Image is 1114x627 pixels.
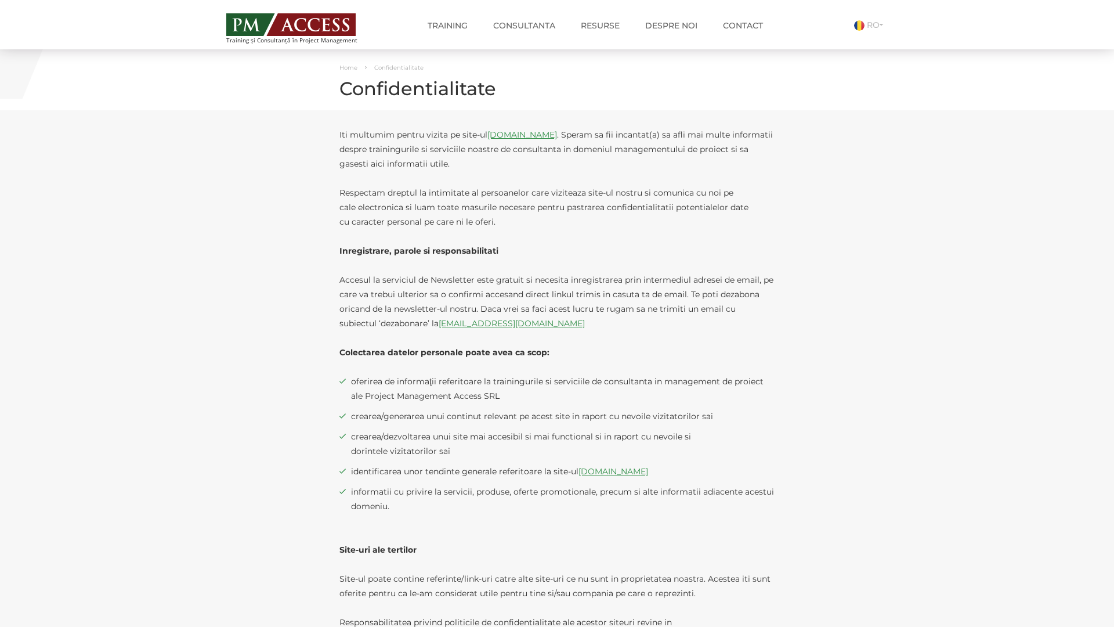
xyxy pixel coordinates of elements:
span: oferirea de informaţii referitoare la trainingurile si serviciile de consultanta in management de... [351,374,775,403]
span: informatii cu privire la servicii, produse, oferte promotionale, precum si alte informatii adiace... [351,485,775,514]
h1: Confidentialitate [339,78,775,99]
span: identificarea unor tendinte generale referitoare la site-ul [351,464,775,479]
strong: Site-uri ale tertilor [339,545,417,555]
a: [DOMAIN_NAME] [578,466,648,477]
a: RO [854,20,888,30]
a: [EMAIL_ADDRESS][DOMAIN_NAME] [439,318,585,329]
a: Despre noi [636,14,706,37]
img: PM ACCESS - Echipa traineri si consultanti certificati PMP: Narciss Popescu, Mihai Olaru, Monica ... [226,13,356,36]
p: Site-ul poate contine referinte/link-uri catre alte site-uri ce nu sunt in proprietatea noastra. ... [339,572,775,601]
a: Training [419,14,476,37]
a: Resurse [572,14,628,37]
a: Contact [714,14,772,37]
strong: Inregistrare, parole si responsabilitati [339,246,498,256]
a: Home [339,64,357,71]
p: Iti multumim pentru vizita pe site-ul . Speram sa fii incantat(a) sa afli mai multe informatii de... [339,128,775,171]
p: Accesul la serviciul de Newsletter este gratuit si necesita inregistrarea prin intermediul adrese... [339,273,775,331]
img: Romana [854,20,865,31]
a: Consultanta [484,14,564,37]
span: crearea/dezvoltarea unui site mai accesibil si mai functional si in raport cu nevoile si dorintel... [351,430,775,459]
span: crearea/generarea unui continut relevant pe acest site in raport cu nevoile vizitatorilor sai [351,409,775,424]
a: Training și Consultanță în Project Management [226,10,379,44]
p: Respectam dreptul la intimitate al persoanelor care viziteaza site-ul nostru si comunica cu noi p... [339,186,775,229]
span: Training și Consultanță în Project Management [226,37,379,44]
span: Confidentialitate [374,64,424,71]
strong: Colectarea datelor personale poate avea ca scop: [339,347,549,358]
a: [DOMAIN_NAME] [487,129,557,140]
